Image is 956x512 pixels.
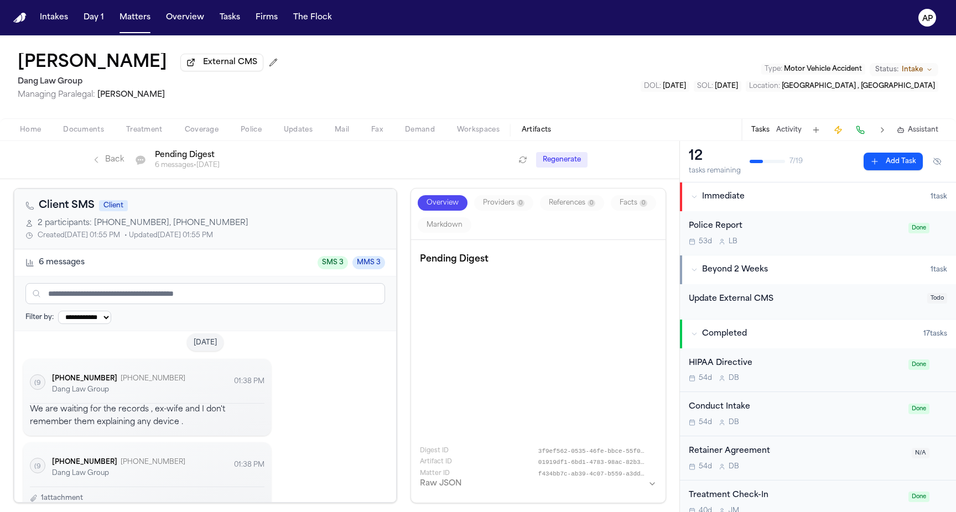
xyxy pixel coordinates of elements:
button: Assistant [897,126,938,134]
div: Open task: HIPAA Directive [680,348,956,393]
span: Treatment [126,126,163,134]
span: 2 participants: [PHONE_NUMBER], [PHONE_NUMBER] [38,218,248,229]
span: Home [20,126,41,134]
span: [PHONE_NUMBER] [52,458,117,467]
span: [PERSON_NAME] [97,91,165,99]
h3: Pending Digest [420,253,657,265]
button: f434bb7c-ab39-4c07-b559-a3dd1968b6f4 [538,469,657,479]
div: tasks remaining [689,166,741,175]
span: 6 messages [39,257,85,268]
span: 1 task [931,192,947,201]
button: Refresh [514,153,532,166]
span: Dang Law Group [52,385,185,394]
h2: Dang Law Group [18,75,282,88]
span: Done [908,492,929,502]
p: 6 messages • [DATE] [155,161,220,170]
h1: Pending Digest [155,150,215,161]
a: Home [13,13,27,23]
text: (9 [34,462,41,469]
button: Edit Location: Austin , TX [746,81,938,92]
button: Edit DOL: 2025-08-14 [641,81,689,92]
button: Raw JSON [420,478,657,489]
span: Coverage [185,126,219,134]
button: Activity [776,126,802,134]
button: Change status from Intake [870,63,938,76]
div: 12 [689,148,741,165]
span: [PHONE_NUMBER] [121,458,185,467]
div: Open task: Retainer Agreement [680,436,956,480]
button: 01919df1-6bd1-4783-98ac-82b3bb5b83a3 [538,458,657,467]
div: Treatment Check-In [689,489,902,502]
button: Edit Type: Motor Vehicle Accident [761,64,865,75]
span: Artifacts [522,126,552,134]
span: 0 [640,200,647,207]
button: Tasks [751,126,770,134]
span: 7 / 19 [789,157,803,166]
span: Done [908,404,929,414]
span: 1 task [931,265,947,274]
button: Immediate1task [680,182,956,211]
span: 01:38 PM [234,462,264,468]
button: Hide completed tasks (⌘⇧H) [927,153,947,170]
button: External CMS [180,54,263,71]
span: L B [729,237,737,246]
span: Digest ID [420,447,449,456]
span: D B [729,418,739,427]
div: Open task: Police Report [680,211,956,255]
button: Matters [115,8,155,28]
button: Day 1 [79,8,108,28]
button: Intakes [35,8,72,28]
button: [PHONE_NUMBER][PHONE_NUMBER]Dang Law Group [52,374,185,394]
div: We are waiting for the records , ex-wife and I don't remember them explaining any device . [30,404,264,429]
span: D B [729,462,739,471]
button: Create Immediate Task [830,122,846,138]
h2: Client SMS [39,198,95,213]
span: 3f9ef562-0535-46fe-bbce-55f02494ba7f [538,447,646,456]
span: SMS 3 [318,256,348,269]
button: [PHONE_NUMBER][PHONE_NUMBER]Dang Law Group [52,458,185,478]
span: Completed [702,328,747,339]
button: Edit SOL: 2027-08-14 [694,81,741,92]
span: Workspaces [457,126,500,134]
span: 1 attachment [41,494,83,503]
span: Matter ID [420,469,450,479]
span: Demand [405,126,435,134]
div: Retainer Agreement [689,445,905,458]
a: The Flock [289,8,336,28]
span: Immediate [702,191,745,202]
button: Overview [162,8,209,28]
span: Filter by: [25,313,54,322]
span: Mail [335,126,349,134]
button: Providers0 [474,195,533,211]
button: Overview [418,195,467,211]
a: Firms [251,8,282,28]
span: Done [908,223,929,233]
div: HIPAA Directive [689,357,902,370]
a: Tasks [215,8,245,28]
a: Back to artifacts list [92,154,124,165]
button: Facts0 [611,195,656,211]
span: DOL : [644,83,661,90]
span: 0 [588,200,595,207]
span: Fax [371,126,383,134]
span: Motor Vehicle Accident [784,66,862,72]
span: [DATE] [194,339,217,346]
span: Created [DATE] 01:55 PM [38,231,120,240]
span: 54d [699,462,712,471]
div: Open task: Conduct Intake [680,392,956,436]
text: (9 [34,379,41,386]
button: 3f9ef562-0535-46fe-bbce-55f02494ba7f [538,447,657,456]
button: Edit matter name [18,53,167,73]
span: MMS 3 [352,256,385,269]
div: Update External CMS [689,293,921,306]
span: [GEOGRAPHIC_DATA] , [GEOGRAPHIC_DATA] [782,83,935,90]
span: [PHONE_NUMBER] [121,374,185,383]
button: Completed17tasks [680,320,956,348]
span: Police [241,126,262,134]
span: D B [729,374,739,383]
span: Location : [749,83,780,90]
span: 01919df1-6bd1-4783-98ac-82b3bb5b83a3 [538,458,646,467]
